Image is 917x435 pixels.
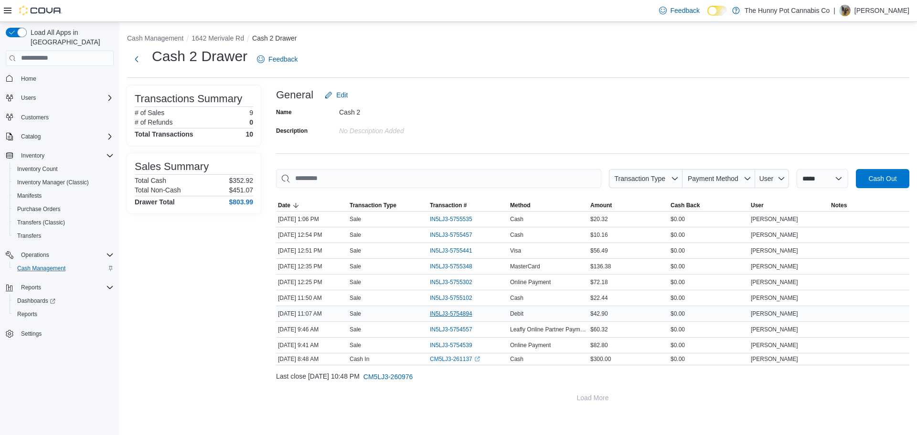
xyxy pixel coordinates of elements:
[17,265,65,272] span: Cash Management
[831,202,847,209] span: Notes
[17,131,114,142] span: Catalog
[614,175,665,182] span: Transaction Type
[17,112,53,123] a: Customers
[590,341,608,349] span: $82.80
[152,47,247,66] h1: Cash 2 Drawer
[276,108,292,116] label: Name
[10,162,117,176] button: Inventory Count
[350,263,361,270] p: Sale
[868,174,896,183] span: Cash Out
[17,249,114,261] span: Operations
[13,190,114,202] span: Manifests
[350,202,396,209] span: Transaction Type
[430,202,467,209] span: Transaction #
[2,91,117,105] button: Users
[2,248,117,262] button: Operations
[588,200,669,211] button: Amount
[6,68,114,366] nav: Complex example
[276,367,909,386] div: Last close [DATE] 10:48 PM
[17,92,40,104] button: Users
[590,263,611,270] span: $136.38
[276,308,348,319] div: [DATE] 11:07 AM
[430,261,482,272] button: IN5LJ3-5755348
[321,85,352,105] button: Edit
[669,324,749,335] div: $0.00
[590,202,612,209] span: Amount
[430,294,472,302] span: IN5LJ3-5755102
[276,340,348,351] div: [DATE] 9:41 AM
[430,310,472,318] span: IN5LJ3-5754894
[229,177,253,184] p: $352.92
[854,5,909,16] p: [PERSON_NAME]
[10,189,117,202] button: Manifests
[350,310,361,318] p: Sale
[755,169,789,188] button: User
[276,276,348,288] div: [DATE] 12:25 PM
[13,263,69,274] a: Cash Management
[510,263,540,270] span: MasterCard
[751,247,798,255] span: [PERSON_NAME]
[360,367,417,386] button: CM5LJ3-260976
[245,130,253,138] h4: 10
[13,217,114,228] span: Transfers (Classic)
[229,198,253,206] h4: $803.99
[682,169,755,188] button: Payment Method
[21,133,41,140] span: Catalog
[510,202,531,209] span: Method
[2,130,117,143] button: Catalog
[829,200,909,211] button: Notes
[135,130,193,138] h4: Total Transactions
[350,341,361,349] p: Sale
[430,292,482,304] button: IN5LJ3-5755102
[13,203,114,215] span: Purchase Orders
[13,177,93,188] a: Inventory Manager (Classic)
[13,263,114,274] span: Cash Management
[135,109,164,117] h6: # of Sales
[10,262,117,275] button: Cash Management
[508,200,588,211] button: Method
[707,6,727,16] input: Dark Mode
[13,230,114,242] span: Transfers
[276,261,348,272] div: [DATE] 12:35 PM
[430,340,482,351] button: IN5LJ3-5754539
[192,34,244,42] button: 1642 Merivale Rd
[13,163,62,175] a: Inventory Count
[590,310,608,318] span: $42.90
[510,247,521,255] span: Visa
[13,163,114,175] span: Inventory Count
[127,50,146,69] button: Next
[510,278,551,286] span: Online Payment
[430,263,472,270] span: IN5LJ3-5755348
[510,355,523,363] span: Cash
[253,50,301,69] a: Feedback
[17,165,58,173] span: Inventory Count
[17,73,40,85] a: Home
[135,186,181,194] h6: Total Non-Cash
[10,308,117,321] button: Reports
[229,186,253,194] p: $451.07
[430,247,472,255] span: IN5LJ3-5755441
[21,251,49,259] span: Operations
[428,200,508,211] button: Transaction #
[17,131,44,142] button: Catalog
[751,341,798,349] span: [PERSON_NAME]
[17,282,45,293] button: Reports
[688,175,738,182] span: Payment Method
[336,90,348,100] span: Edit
[745,5,830,16] p: The Hunny Pot Cannabis Co
[671,202,700,209] span: Cash Back
[669,276,749,288] div: $0.00
[590,247,608,255] span: $56.49
[430,215,472,223] span: IN5LJ3-5755535
[430,355,480,363] a: CM5LJ3-261137External link
[127,34,183,42] button: Cash Management
[17,92,114,104] span: Users
[350,278,361,286] p: Sale
[751,294,798,302] span: [PERSON_NAME]
[276,292,348,304] div: [DATE] 11:50 AM
[13,203,64,215] a: Purchase Orders
[430,231,472,239] span: IN5LJ3-5755457
[590,294,608,302] span: $22.44
[135,161,209,172] h3: Sales Summary
[577,393,609,403] span: Load More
